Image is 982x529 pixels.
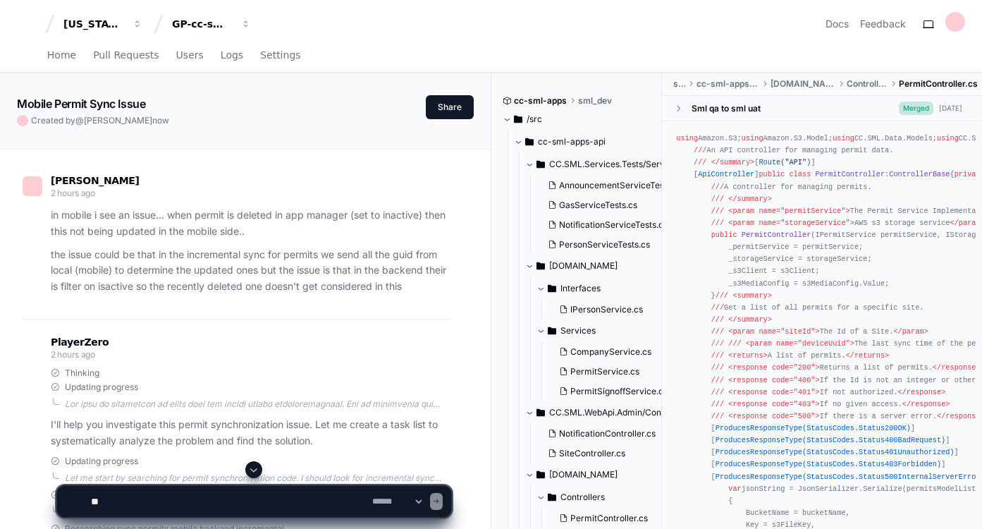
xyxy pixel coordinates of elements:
span: <response code="200"> [728,363,819,372]
span: src [673,78,685,90]
span: using [833,134,854,142]
span: <param name="storageService"> [728,219,854,227]
span: ProducesResponseType(StatusCodes.Status403Forbidden) [716,460,941,468]
span: "API" [785,158,806,166]
a: Users [176,39,204,72]
span: /// [711,327,724,336]
span: Get a list of all permits for a specific site. [711,303,924,312]
span: ProducesResponseType(StatusCodes.Status401Unauthorized) [716,448,955,456]
button: GasServiceTests.cs [542,195,677,215]
span: <returns> [728,351,767,360]
span: Controllers [847,78,888,90]
span: <response code="403"> [728,400,819,408]
span: /// [711,303,724,312]
span: using [742,134,763,142]
span: PersonServiceTests.cs [559,239,650,250]
svg: Directory [536,404,545,421]
span: /src [527,114,542,125]
span: 2 hours ago [51,188,95,198]
span: CompanyService.cs [570,346,651,358]
span: cc-sml-apps-api [538,136,606,147]
a: Settings [260,39,300,72]
span: /// [694,158,706,166]
span: SiteController.cs [559,448,625,459]
span: public [711,231,737,239]
button: cc-sml-apps-api [514,130,663,153]
span: 2 hours ago [51,349,95,360]
span: /// [711,219,724,227]
span: now [152,115,169,126]
a: Docs [826,17,849,31]
span: public [759,170,785,178]
span: [DOMAIN_NAME] [771,78,835,90]
span: IPersonService.cs [570,304,643,315]
span: /// [711,412,724,420]
span: A list of permits. [711,351,890,360]
span: Created by [31,115,169,126]
span: PlayerZero [51,338,109,346]
span: </response> [933,363,981,372]
a: Pull Requests [93,39,159,72]
span: Updating progress [65,382,138,393]
button: Services [536,320,676,342]
svg: Directory [536,257,545,274]
span: CC.SML.WebApi.Admin/Controllers [549,407,675,418]
button: Interfaces [536,277,676,300]
span: /// [694,146,706,154]
span: [PERSON_NAME] [51,175,140,186]
span: <response code="401"> [728,388,819,396]
svg: Directory [525,133,534,150]
button: Feedback [860,17,906,31]
span: NotificationController.cs [559,428,656,439]
span: If not authorized. [711,388,946,396]
span: <param name="deviceUuid"> [746,339,854,348]
span: /// [716,291,728,300]
span: /// [711,376,724,384]
span: CC.SML.Services.Tests/Services [549,159,675,170]
button: GP-cc-sml-apps [166,11,257,37]
span: </response> [898,388,946,396]
span: PermitController [816,170,885,178]
button: CompanyService.cs [553,342,668,362]
span: ProducesResponseType(StatusCodes.Status400BadRequest) [716,436,946,444]
span: </summary> [728,315,772,324]
span: Route( ) [759,158,811,166]
span: Merged [899,102,933,115]
span: An API controller for managing permit data. [694,146,893,154]
span: Settings [260,51,300,59]
span: /// [711,207,724,215]
span: Interfaces [560,283,601,294]
span: <summary> [732,291,771,300]
svg: Directory [548,280,556,297]
span: Users [176,51,204,59]
button: PermitService.cs [553,362,668,382]
span: </summary> [728,195,772,203]
span: PermitController [742,231,811,239]
span: using [676,134,698,142]
span: </param> [893,327,928,336]
span: using [937,134,959,142]
span: </response> [902,400,950,408]
app-text-character-animate: Mobile Permit Sync Issue [17,97,145,111]
div: Lor ipsu do sitametcon ad elits doei tem incidi utlabo etdoloremagnaal. Eni ad minimvenia qui nos... [65,399,451,410]
span: /// [711,388,724,396]
p: in mobile i see an issue... when permit is deleted in app manager (set to inactive) then this not... [51,207,451,240]
div: [DATE] [939,103,962,114]
span: <response code="400"> [728,376,819,384]
span: NotificationServiceTests.cs [559,219,668,231]
span: PermitController.cs [899,78,978,90]
span: </summary> [711,158,755,166]
svg: Directory [514,111,522,128]
span: ApiController [698,170,754,178]
span: The Id of a Site. [711,327,928,336]
span: /// [711,339,724,348]
span: /// [711,195,724,203]
span: If no given access. [711,400,950,408]
span: <param name="permitService"> [728,207,850,215]
button: NotificationController.cs [542,424,666,444]
span: sml_dev [578,95,612,107]
span: cc-sml-apps [514,95,567,107]
svg: Directory [548,322,556,339]
span: Thinking [65,367,99,379]
span: </returns> [846,351,890,360]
